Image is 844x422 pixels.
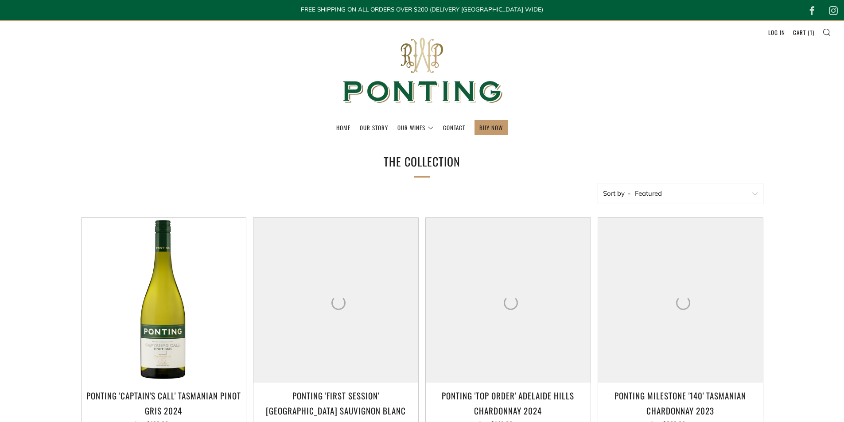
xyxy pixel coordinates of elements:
[430,388,586,418] h3: Ponting 'Top Order' Adelaide Hills Chardonnay 2024
[768,25,785,39] a: Log in
[360,120,388,135] a: Our Story
[334,21,511,120] img: Ponting Wines
[479,120,503,135] a: BUY NOW
[810,28,813,37] span: 1
[793,25,814,39] a: Cart (1)
[603,388,758,418] h3: Ponting Milestone '140' Tasmanian Chardonnay 2023
[336,120,350,135] a: Home
[397,120,434,135] a: Our Wines
[86,388,242,418] h3: Ponting 'Captain's Call' Tasmanian Pinot Gris 2024
[443,120,465,135] a: Contact
[289,151,555,172] h1: The Collection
